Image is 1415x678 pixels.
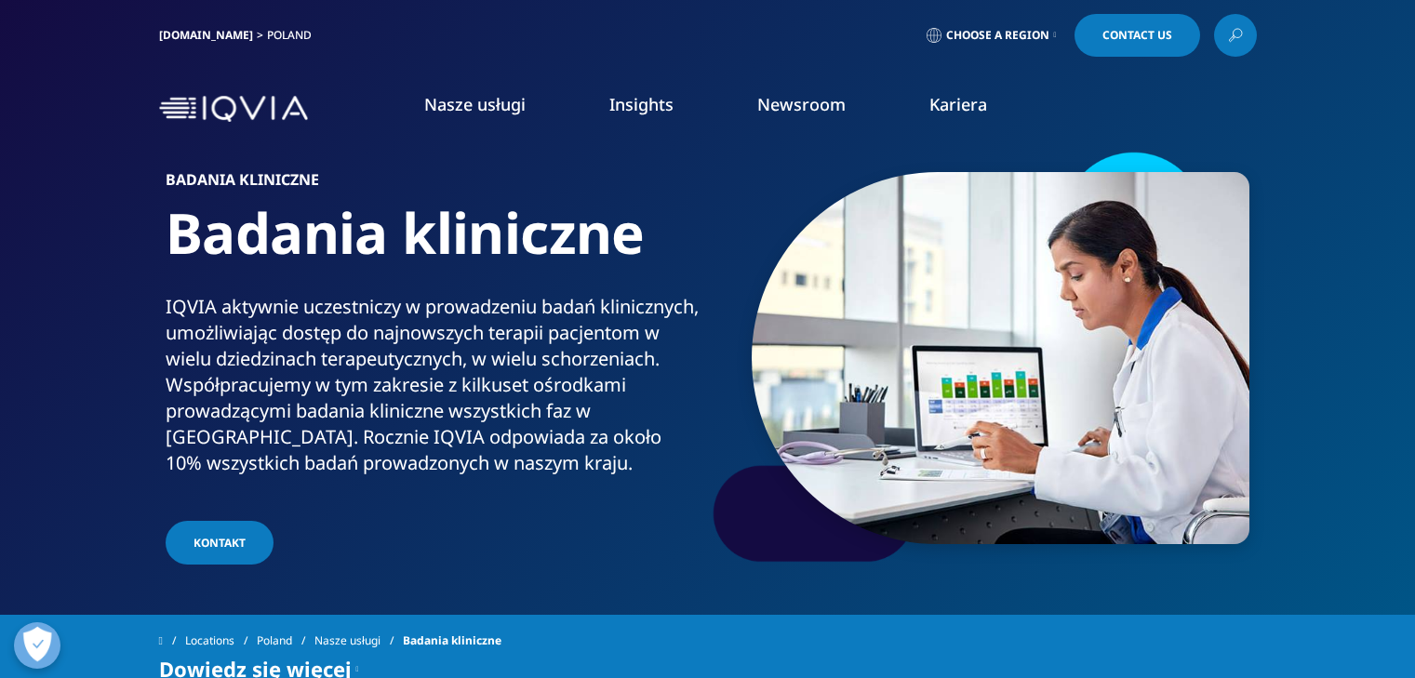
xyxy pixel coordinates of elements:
[257,624,314,658] a: Poland
[159,27,253,43] a: [DOMAIN_NAME]
[267,28,319,43] div: Poland
[1102,30,1172,41] span: Contact Us
[166,294,701,487] p: IQVIA aktywnie uczestniczy w prowadzeniu badań klinicznych, umożliwiając dostęp do najnowszych te...
[166,198,701,294] h1: Badania kliniczne
[315,65,1257,153] nav: Primary
[424,93,526,115] a: Nasze usługi
[929,93,987,115] a: Kariera
[194,535,246,551] span: KONTAKT
[757,93,846,115] a: Newsroom
[166,521,274,565] a: KONTAKT
[166,172,701,198] h6: Badania kliniczne
[403,624,501,658] span: Badania kliniczne
[946,28,1049,43] span: Choose a Region
[314,624,403,658] a: Nasze usługi
[609,93,674,115] a: Insights
[185,624,257,658] a: Locations
[752,172,1249,544] img: 493_custom-photo_doctor-carefully-reading-information_600.jpg
[1075,14,1200,57] a: Contact Us
[14,622,60,669] button: Otwórz Preferencje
